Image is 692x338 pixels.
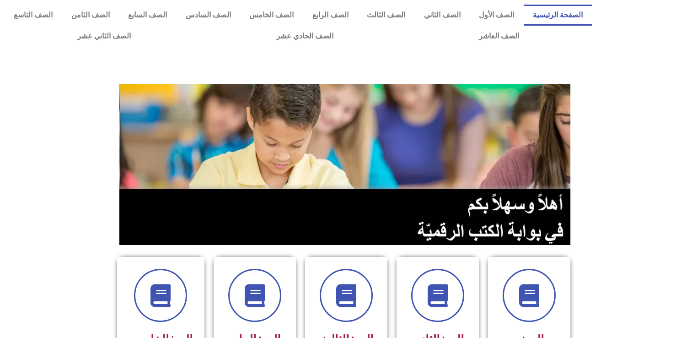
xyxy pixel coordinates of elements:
a: الصف الرابع [303,5,358,26]
a: الصفحة الرئيسية [524,5,592,26]
a: الصف الثاني [415,5,470,26]
a: الصف الحادي عشر [204,26,406,47]
a: الصف السادس [177,5,241,26]
a: الصف الثالث [358,5,415,26]
a: الصف الثامن [62,5,119,26]
a: الصف العاشر [406,26,592,47]
a: الصف الأول [470,5,524,26]
a: الصف السابع [119,5,177,26]
a: الصف التاسع [5,5,62,26]
a: الصف الخامس [240,5,303,26]
a: الصف الثاني عشر [5,26,204,47]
